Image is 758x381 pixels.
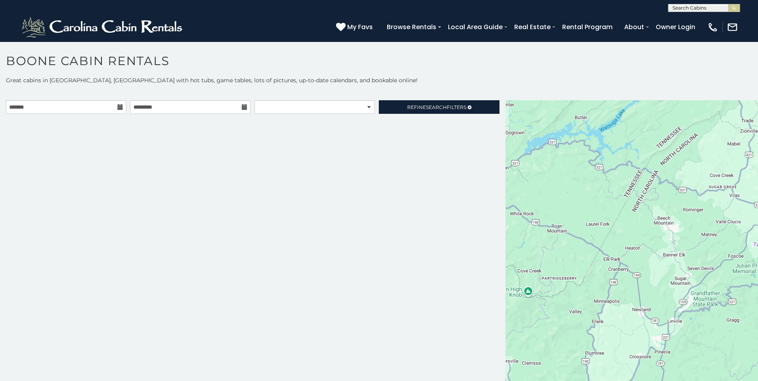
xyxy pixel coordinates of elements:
a: Local Area Guide [444,20,507,34]
img: mail-regular-white.png [727,22,738,33]
a: My Favs [336,22,375,32]
a: About [620,20,648,34]
a: Owner Login [652,20,699,34]
a: Browse Rentals [383,20,440,34]
img: White-1-2.png [20,15,186,39]
a: Real Estate [510,20,555,34]
span: Refine Filters [407,104,466,110]
span: My Favs [347,22,373,32]
img: phone-regular-white.png [707,22,718,33]
span: Search [426,104,447,110]
a: Rental Program [558,20,617,34]
a: RefineSearchFilters [379,100,499,114]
